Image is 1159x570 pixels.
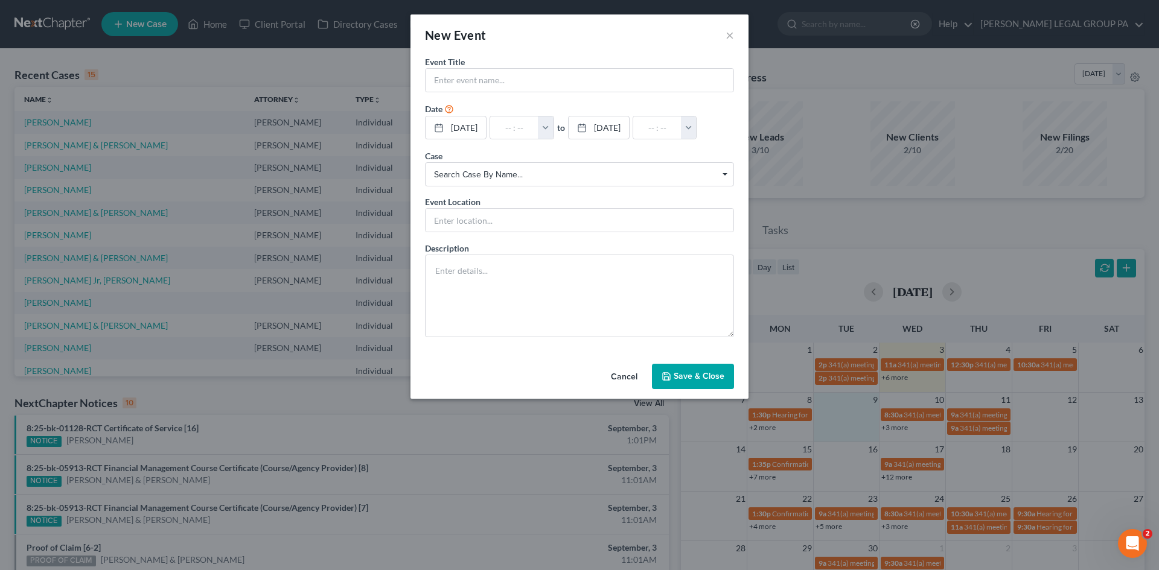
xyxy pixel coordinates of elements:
[633,116,682,139] input: -- : --
[425,162,734,186] span: Select box activate
[1118,529,1147,558] iframe: Intercom live chat
[426,209,733,232] input: Enter location...
[726,28,734,42] button: ×
[569,116,629,139] a: [DATE]
[490,116,538,139] input: -- : --
[426,116,486,139] a: [DATE]
[652,364,734,389] button: Save & Close
[425,57,465,67] span: Event Title
[557,121,565,134] label: to
[425,103,442,115] label: Date
[426,69,733,92] input: Enter event name...
[425,195,481,208] label: Event Location
[425,242,469,255] label: Description
[425,150,442,162] label: Case
[434,168,725,181] span: Search case by name...
[425,28,487,42] span: New Event
[601,365,647,389] button: Cancel
[1143,529,1152,539] span: 2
